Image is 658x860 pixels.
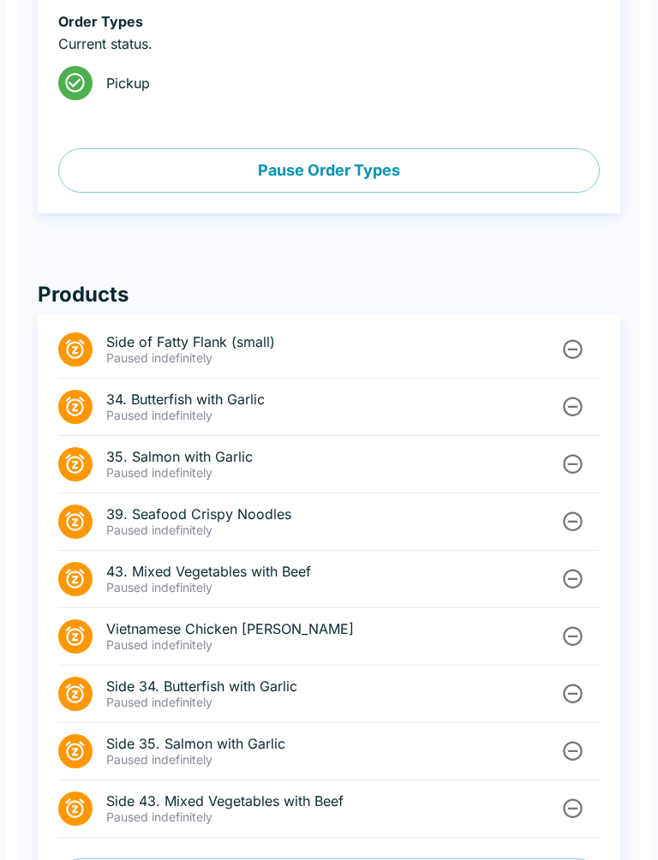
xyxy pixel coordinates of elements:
[557,564,589,595] button: Unpause
[557,736,589,767] button: Unpause
[106,736,559,753] span: Side 35. Salmon with Garlic
[106,753,559,768] p: Paused indefinitely
[557,621,589,653] button: Unpause
[557,678,589,710] button: Unpause
[106,75,586,93] span: Pickup
[58,149,600,194] button: Pause Order Types
[557,391,589,423] button: Unpause
[106,638,559,654] p: Paused indefinitely
[106,523,559,539] p: Paused indefinitely
[106,391,559,409] span: 34. Butterfish with Garlic
[106,466,559,481] p: Paused indefinitely
[106,409,559,424] p: Paused indefinitely
[58,14,600,31] h6: Order Types
[557,506,589,538] button: Unpause
[557,449,589,481] button: Unpause
[106,351,559,367] p: Paused indefinitely
[106,334,559,351] span: Side of Fatty Flank (small)
[106,581,559,596] p: Paused indefinitely
[106,449,559,466] span: 35. Salmon with Garlic
[557,334,589,366] button: Unpause
[106,621,559,638] span: Vietnamese Chicken [PERSON_NAME]
[106,564,559,581] span: 43. Mixed Vegetables with Beef
[106,678,559,696] span: Side 34. Butterfish with Garlic
[106,506,559,523] span: 39. Seafood Crispy Noodles
[106,810,559,826] p: Paused indefinitely
[557,793,589,825] button: Unpause
[106,793,559,810] span: Side 43. Mixed Vegetables with Beef
[58,36,600,53] p: Current status.
[106,696,559,711] p: Paused indefinitely
[38,283,620,308] h4: Products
